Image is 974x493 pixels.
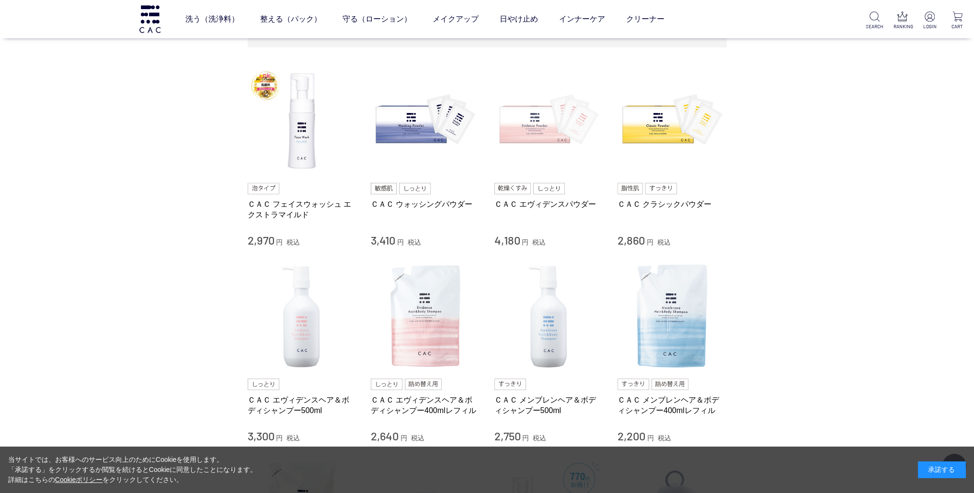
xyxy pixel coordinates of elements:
[618,395,727,415] a: ＣＡＣ メンブレンヘア＆ボディシャンプー400mlレフィル
[371,199,480,209] a: ＣＡＣ ウォッシングパウダー
[248,67,357,176] img: ＣＡＣ フェイスウォッシュ エクストラマイルド
[411,434,424,442] span: 税込
[645,183,677,194] img: すっきり
[494,199,604,209] a: ＣＡＣ エヴィデンスパウダー
[921,23,939,30] p: LOGIN
[658,434,671,442] span: 税込
[405,379,442,390] img: 詰め替え用
[248,262,357,371] img: ＣＡＣ エヴィデンスヘア＆ボディシャンプー500ml
[55,476,103,483] a: Cookieポリシー
[286,238,300,246] span: 税込
[371,379,402,390] img: しっとり
[185,6,239,33] a: 洗う（洗浄料）
[408,238,421,246] span: 税込
[522,238,528,246] span: 円
[647,238,653,246] span: 円
[286,434,300,442] span: 税込
[260,6,321,33] a: 整える（パック）
[371,395,480,415] a: ＣＡＣ エヴィデンスヘア＆ボディシャンプー400mlレフィル
[494,262,604,371] img: ＣＡＣ メンブレンヘア＆ボディシャンプー500ml
[371,183,397,194] img: 敏感肌
[371,67,480,176] img: ＣＡＣ ウォッシングパウダー
[618,233,645,247] span: 2,860
[494,379,526,390] img: すっきり
[559,6,605,33] a: インナーケア
[397,238,404,246] span: 円
[657,238,671,246] span: 税込
[949,11,966,30] a: CART
[866,11,883,30] a: SEARCH
[652,379,688,390] img: 詰め替え用
[138,5,162,33] img: logo
[618,67,727,176] img: ＣＡＣ クラシックパウダー
[494,233,520,247] span: 4,180
[248,183,279,194] img: 泡タイプ
[894,23,911,30] p: RANKING
[276,434,283,442] span: 円
[399,183,431,194] img: しっとり
[401,434,407,442] span: 円
[433,6,479,33] a: メイクアップ
[533,183,565,194] img: しっとり
[276,238,283,246] span: 円
[533,434,546,442] span: 税込
[522,434,529,442] span: 円
[647,434,654,442] span: 円
[8,455,257,485] div: 当サイトでは、お客様へのサービス向上のためにCookieを使用します。 「承諾する」をクリックするか閲覧を続けるとCookieに同意したことになります。 詳細はこちらの をクリックしてください。
[494,395,604,415] a: ＣＡＣ メンブレンヘア＆ボディシャンプー500ml
[371,429,399,443] span: 2,640
[371,233,395,247] span: 3,410
[618,262,727,371] img: ＣＡＣ メンブレンヘア＆ボディシャンプー400mlレフィル
[248,199,357,220] a: ＣＡＣ フェイスウォッシュ エクストラマイルド
[921,11,939,30] a: LOGIN
[248,395,357,415] a: ＣＡＣ エヴィデンスヘア＆ボディシャンプー500ml
[894,11,911,30] a: RANKING
[918,461,966,478] div: 承諾する
[494,183,531,194] img: 乾燥くすみ
[618,379,649,390] img: すっきり
[494,429,521,443] span: 2,750
[626,6,665,33] a: クリーナー
[618,199,727,209] a: ＣＡＣ クラシックパウダー
[949,23,966,30] p: CART
[371,262,480,371] img: ＣＡＣ エヴィデンスヘア＆ボディシャンプー400mlレフィル
[500,6,538,33] a: 日やけ止め
[494,67,604,176] img: ＣＡＣ エヴィデンスパウダー
[343,6,412,33] a: 守る（ローション）
[618,429,645,443] span: 2,200
[618,183,643,194] img: 脂性肌
[248,379,279,390] img: しっとり
[248,233,275,247] span: 2,970
[532,238,546,246] span: 税込
[248,429,275,443] span: 3,300
[866,23,883,30] p: SEARCH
